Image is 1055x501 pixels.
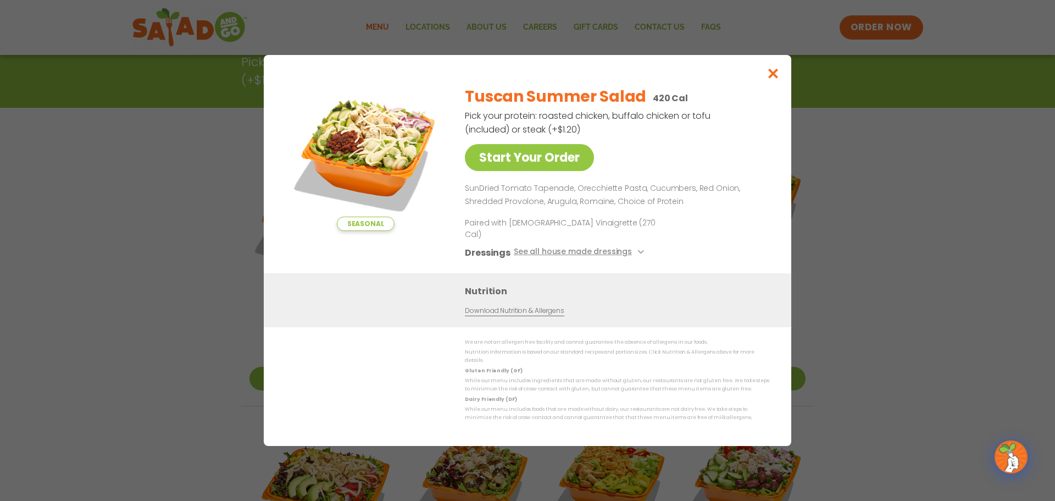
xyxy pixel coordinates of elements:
a: Start Your Order [465,144,594,171]
img: Featured product photo for Tuscan Summer Salad [288,77,442,231]
a: Download Nutrition & Allergens [465,306,564,316]
button: See all house made dressings [514,246,647,260]
p: Paired with [DEMOGRAPHIC_DATA] Vinaigrette (270 Cal) [465,217,668,240]
p: Pick your protein: roasted chicken, buffalo chicken or tofu (included) or steak (+$1.20) [465,109,712,136]
h2: Tuscan Summer Salad [465,85,646,108]
h3: Dressings [465,246,510,260]
h3: Nutrition [465,284,775,298]
p: While our menu includes ingredients that are made without gluten, our restaurants are not gluten ... [465,377,769,394]
p: 420 Cal [653,91,688,105]
strong: Dairy Friendly (DF) [465,396,517,403]
strong: Gluten Friendly (GF) [465,367,522,374]
p: SunDried Tomato Tapenade, Orecchiette Pasta, Cucumbers, Red Onion, Shredded Provolone, Arugula, R... [465,182,765,208]
p: Nutrition information is based on our standard recipes and portion sizes. Click Nutrition & Aller... [465,348,769,365]
img: wpChatIcon [996,442,1026,472]
span: Seasonal [337,217,395,231]
p: We are not an allergen free facility and cannot guarantee the absence of allergens in our foods. [465,338,769,346]
button: Close modal [756,55,791,92]
p: While our menu includes foods that are made without dairy, our restaurants are not dairy free. We... [465,405,769,422]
